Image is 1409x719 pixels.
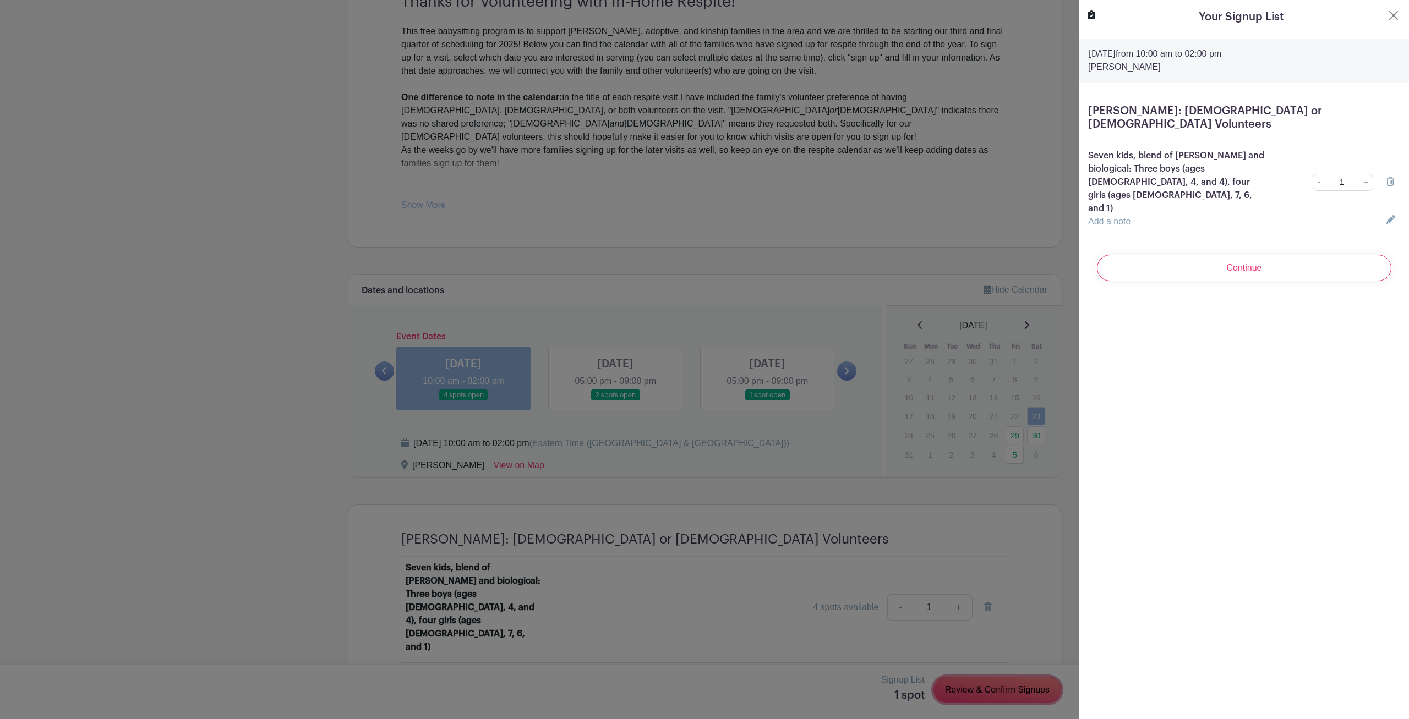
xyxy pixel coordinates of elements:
a: Add a note [1088,217,1131,226]
a: - [1313,174,1325,191]
p: [PERSON_NAME] [1088,61,1400,74]
a: + [1359,174,1373,191]
h5: [PERSON_NAME]: [DEMOGRAPHIC_DATA] or [DEMOGRAPHIC_DATA] Volunteers [1088,105,1400,131]
h5: Your Signup List [1199,9,1284,25]
p: from 10:00 am to 02:00 pm [1088,47,1400,61]
p: Seven kids, blend of [PERSON_NAME] and biological: Three boys (ages [DEMOGRAPHIC_DATA], 4, and 4)... [1088,149,1265,215]
strong: [DATE] [1088,50,1116,58]
input: Continue [1097,255,1391,281]
button: Close [1387,9,1400,22]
